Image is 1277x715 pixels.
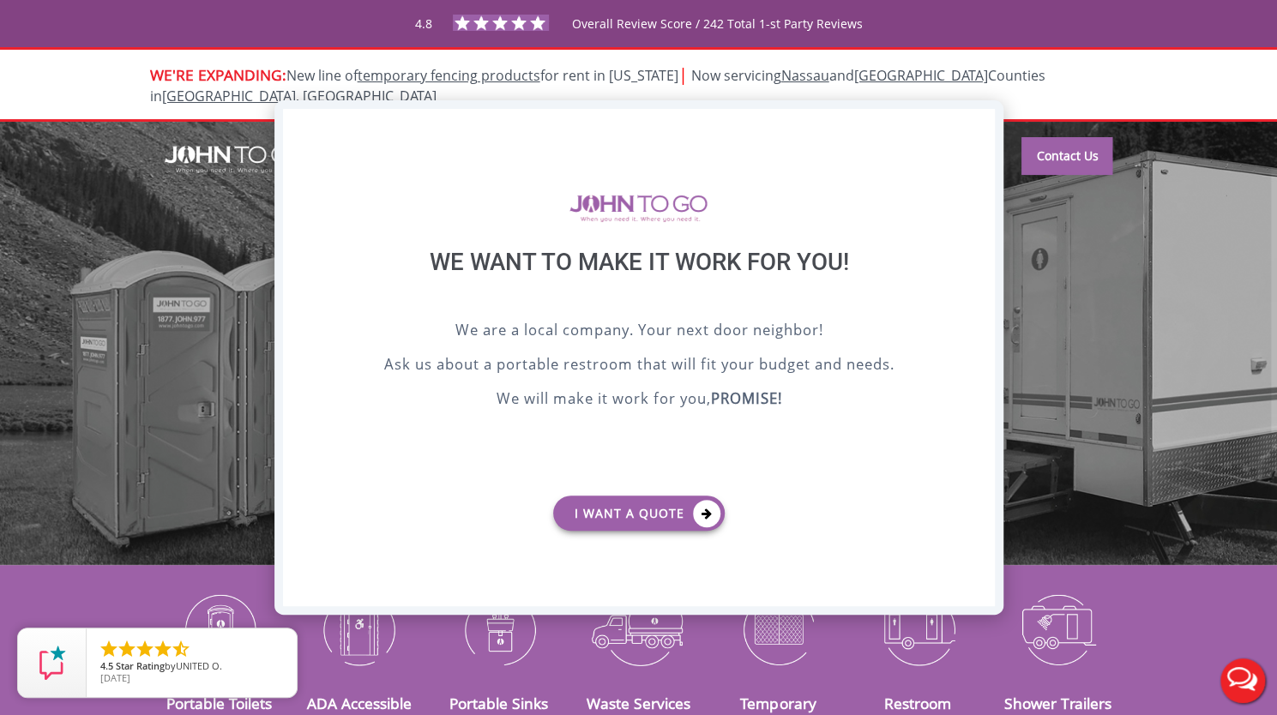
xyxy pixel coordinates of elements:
[553,496,725,531] a: I want a Quote
[100,659,113,672] span: 4.5
[100,661,283,673] span: by
[171,639,191,659] li: 
[117,639,137,659] li: 
[326,388,952,413] p: We will make it work for you,
[35,646,69,680] img: Review Rating
[1208,646,1277,715] button: Live Chat
[967,109,994,138] div: X
[569,195,708,222] img: logo of viptogo
[710,388,781,408] b: PROMISE!
[100,671,130,684] span: [DATE]
[326,248,952,319] div: We want to make it work for you!
[153,639,173,659] li: 
[135,639,155,659] li: 
[116,659,165,672] span: Star Rating
[99,639,119,659] li: 
[326,353,952,379] p: Ask us about a portable restroom that will fit your budget and needs.
[326,319,952,345] p: We are a local company. Your next door neighbor!
[176,659,222,672] span: UNITED O.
